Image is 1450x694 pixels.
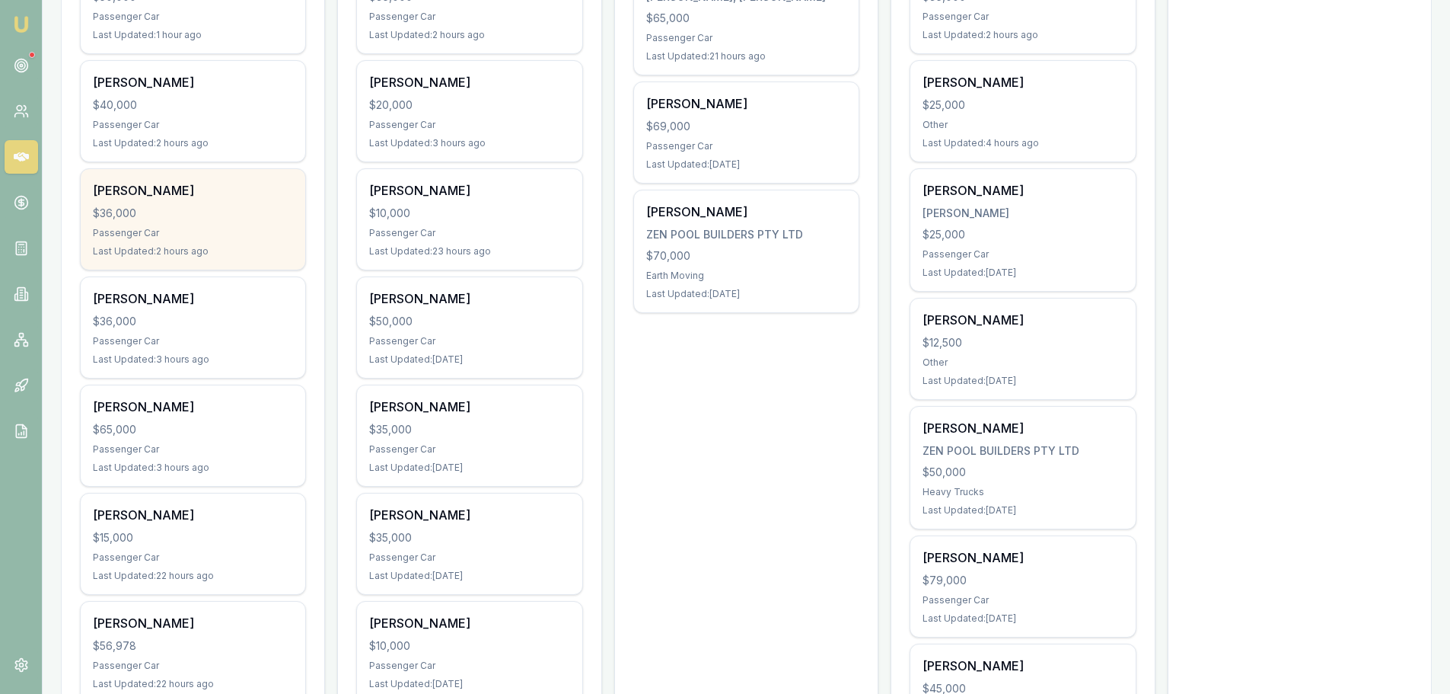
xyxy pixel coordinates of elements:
[369,614,569,632] div: [PERSON_NAME]
[923,573,1123,588] div: $79,000
[923,311,1123,329] div: [PERSON_NAME]
[923,657,1123,675] div: [PERSON_NAME]
[646,11,846,26] div: $65,000
[93,98,293,113] div: $40,000
[93,638,293,654] div: $56,978
[923,119,1123,131] div: Other
[369,422,569,437] div: $35,000
[369,398,569,416] div: [PERSON_NAME]
[93,678,293,690] div: Last Updated: 22 hours ago
[923,11,1123,23] div: Passenger Car
[93,462,293,474] div: Last Updated: 3 hours ago
[923,465,1123,480] div: $50,000
[93,314,293,329] div: $36,000
[93,206,293,221] div: $36,000
[923,98,1123,113] div: $25,000
[646,203,846,221] div: [PERSON_NAME]
[93,181,293,200] div: [PERSON_NAME]
[369,552,569,564] div: Passenger Car
[93,335,293,347] div: Passenger Car
[93,506,293,524] div: [PERSON_NAME]
[93,422,293,437] div: $65,000
[369,119,569,131] div: Passenger Car
[923,594,1123,606] div: Passenger Car
[923,248,1123,261] div: Passenger Car
[369,660,569,672] div: Passenger Car
[93,660,293,672] div: Passenger Car
[923,548,1123,567] div: [PERSON_NAME]
[93,119,293,131] div: Passenger Car
[369,353,569,366] div: Last Updated: [DATE]
[646,50,846,62] div: Last Updated: 21 hours ago
[646,32,846,44] div: Passenger Car
[646,227,846,242] div: ZEN POOL BUILDERS PTY LTD
[93,353,293,366] div: Last Updated: 3 hours ago
[369,289,569,308] div: [PERSON_NAME]
[369,98,569,113] div: $20,000
[646,270,846,282] div: Earth Moving
[369,137,569,149] div: Last Updated: 3 hours ago
[93,398,293,416] div: [PERSON_NAME]
[923,443,1123,459] div: ZEN POOL BUILDERS PTY LTD
[93,29,293,41] div: Last Updated: 1 hour ago
[93,11,293,23] div: Passenger Car
[93,443,293,456] div: Passenger Car
[369,245,569,257] div: Last Updated: 23 hours ago
[369,314,569,329] div: $50,000
[923,227,1123,242] div: $25,000
[369,335,569,347] div: Passenger Car
[369,443,569,456] div: Passenger Car
[369,11,569,23] div: Passenger Car
[923,486,1123,498] div: Heavy Trucks
[369,462,569,474] div: Last Updated: [DATE]
[369,570,569,582] div: Last Updated: [DATE]
[93,530,293,545] div: $15,000
[93,570,293,582] div: Last Updated: 22 hours ago
[93,137,293,149] div: Last Updated: 2 hours ago
[93,289,293,308] div: [PERSON_NAME]
[923,206,1123,221] div: [PERSON_NAME]
[646,119,846,134] div: $69,000
[923,73,1123,91] div: [PERSON_NAME]
[923,357,1123,369] div: Other
[369,73,569,91] div: [PERSON_NAME]
[369,530,569,545] div: $35,000
[369,206,569,221] div: $10,000
[923,375,1123,387] div: Last Updated: [DATE]
[923,335,1123,350] div: $12,500
[923,419,1123,437] div: [PERSON_NAME]
[369,678,569,690] div: Last Updated: [DATE]
[369,638,569,654] div: $10,000
[923,267,1123,279] div: Last Updated: [DATE]
[369,29,569,41] div: Last Updated: 2 hours ago
[646,288,846,300] div: Last Updated: [DATE]
[369,227,569,239] div: Passenger Car
[646,158,846,171] div: Last Updated: [DATE]
[923,504,1123,517] div: Last Updated: [DATE]
[93,73,293,91] div: [PERSON_NAME]
[369,506,569,524] div: [PERSON_NAME]
[923,137,1123,149] div: Last Updated: 4 hours ago
[93,614,293,632] div: [PERSON_NAME]
[923,612,1123,625] div: Last Updated: [DATE]
[923,29,1123,41] div: Last Updated: 2 hours ago
[93,245,293,257] div: Last Updated: 2 hours ago
[923,181,1123,200] div: [PERSON_NAME]
[646,94,846,113] div: [PERSON_NAME]
[646,248,846,264] div: $70,000
[646,140,846,152] div: Passenger Car
[369,181,569,200] div: [PERSON_NAME]
[93,552,293,564] div: Passenger Car
[93,227,293,239] div: Passenger Car
[12,15,30,34] img: emu-icon-u.png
